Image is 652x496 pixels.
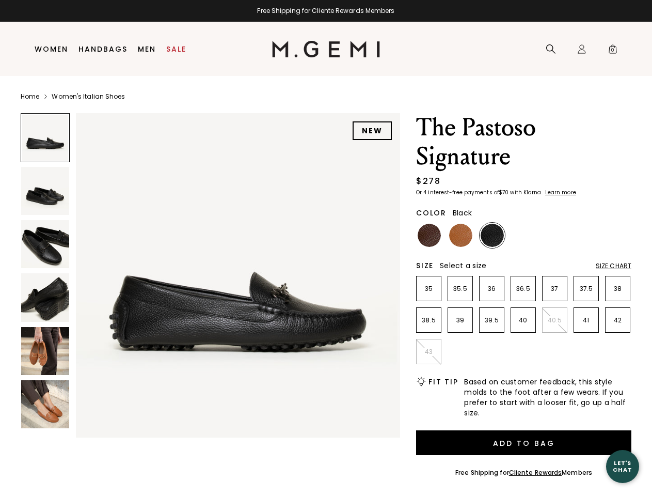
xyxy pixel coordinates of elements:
klarna-placement-style-body: Or 4 interest-free payments of [416,189,499,196]
button: Add to Bag [416,430,631,455]
span: Based on customer feedback, this style molds to the foot after a few wears. If you prefer to star... [464,377,631,418]
p: 36.5 [511,285,535,293]
div: Size Chart [596,262,631,270]
p: 39 [448,316,472,324]
span: 0 [608,46,618,56]
p: 38 [606,285,630,293]
p: 43 [417,348,441,356]
h2: Fit Tip [428,378,458,386]
p: 38.5 [417,316,441,324]
img: Tan [449,224,472,247]
span: Select a size [440,260,486,271]
a: Handbags [78,45,128,53]
h1: The Pastoso Signature [416,113,631,171]
a: Home [21,92,39,101]
p: 40.5 [543,316,567,324]
a: Cliente Rewards [509,468,562,477]
div: NEW [353,121,392,140]
a: Sale [166,45,186,53]
p: 42 [606,316,630,324]
img: M.Gemi [272,41,380,57]
p: 41 [574,316,598,324]
p: 35.5 [448,285,472,293]
p: 40 [511,316,535,324]
div: $278 [416,175,440,188]
a: Women [35,45,68,53]
a: Men [138,45,156,53]
img: The Pastoso Signature [21,327,69,375]
h2: Color [416,209,447,217]
p: 37.5 [574,285,598,293]
a: Learn more [544,190,576,196]
img: The Pastoso Signature [21,273,69,321]
p: 35 [417,285,441,293]
klarna-placement-style-cta: Learn more [545,189,576,196]
img: The Pastoso Signature [21,167,69,215]
img: The Pastoso Signature [21,380,69,428]
p: 39.5 [480,316,504,324]
klarna-placement-style-amount: $70 [499,189,508,196]
div: Let's Chat [606,460,639,473]
img: The Pastoso Signature [76,113,400,438]
h2: Size [416,261,434,270]
p: 37 [543,285,567,293]
span: Black [453,208,472,218]
img: Chocolate [418,224,441,247]
div: Free Shipping for Members [455,469,592,477]
a: Women's Italian Shoes [52,92,125,101]
img: The Pastoso Signature [21,220,69,268]
img: Black [481,224,504,247]
p: 36 [480,285,504,293]
klarna-placement-style-body: with Klarna [510,189,544,196]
